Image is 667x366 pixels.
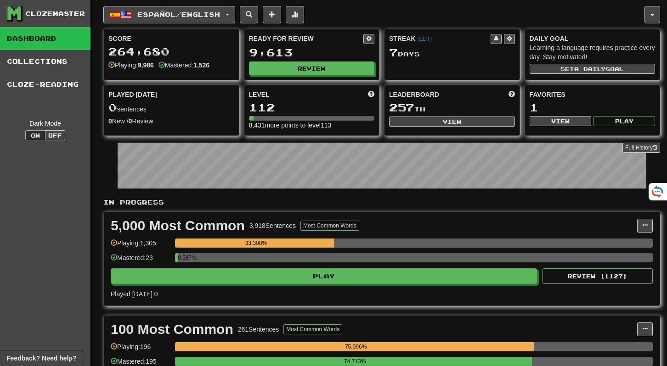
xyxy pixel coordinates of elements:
div: Mastered: [158,61,209,70]
span: 0 [108,101,117,114]
div: 9,613 [249,47,375,58]
div: Daily Goal [530,34,656,43]
span: 7 [389,46,398,59]
div: Playing: 196 [111,342,170,357]
div: sentences [108,102,234,114]
button: View [530,116,591,126]
a: (EDT) [417,36,432,42]
div: 1 [530,102,656,113]
div: Learning a language requires practice every day. Stay motivated! [530,43,656,61]
span: Open feedback widget [6,354,76,363]
p: In Progress [103,198,660,207]
div: Playing: [108,61,154,70]
div: Day s [389,47,515,59]
button: Add sentence to collection [263,6,281,23]
strong: 0 [108,117,112,125]
div: Dark Mode [7,119,84,128]
button: On [25,130,45,140]
span: Español / English [137,11,220,18]
button: More stats [286,6,304,23]
div: 8,431 more points to level 113 [249,121,375,130]
button: Review [249,61,375,75]
span: Played [DATE]: 0 [111,290,158,298]
button: Seta dailygoal [530,64,656,74]
div: 3,918 Sentences [249,221,296,230]
button: Review (1127) [543,268,653,284]
div: 33.308% [178,238,334,248]
div: Favorites [530,90,656,99]
div: Ready for Review [249,34,364,43]
div: 261 Sentences [238,325,279,334]
div: th [389,102,515,114]
div: 100 Most Common [111,322,233,336]
div: Streak [389,34,491,43]
span: a daily [574,66,605,72]
span: Level [249,90,270,99]
div: Clozemaster [25,9,85,18]
div: Playing: 1,305 [111,238,170,254]
div: 264,680 [108,46,234,57]
button: Español/English [103,6,235,23]
div: 5,000 Most Common [111,219,245,233]
span: Played [DATE] [108,90,157,99]
span: 257 [389,101,414,114]
span: This week in points, UTC [509,90,515,99]
div: New / Review [108,116,234,126]
div: Mastered: 23 [111,253,170,268]
strong: 9,986 [138,61,154,69]
a: Full History [622,143,660,153]
button: View [389,116,515,127]
span: Leaderboard [389,90,439,99]
div: Score [108,34,234,43]
button: Most Common Words [283,324,342,334]
button: Play [594,116,655,126]
div: 74.713% [178,357,532,366]
span: Score more points to level up [368,90,374,99]
button: Search sentences [240,6,258,23]
div: 75.096% [178,342,534,351]
strong: 0 [129,117,132,125]
div: 112 [249,102,375,113]
button: Off [45,130,65,140]
strong: 1,526 [193,61,209,69]
button: Play [111,268,537,284]
button: Most Common Words [300,221,359,231]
